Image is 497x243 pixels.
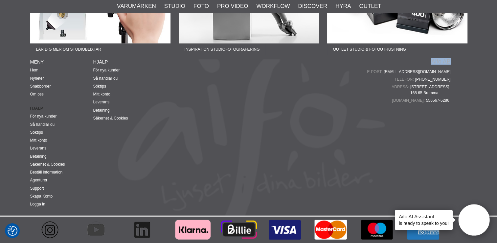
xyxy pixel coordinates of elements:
[30,68,38,72] a: Hem
[30,43,107,55] span: Lär dig mer om studioblixtar
[30,92,44,96] a: Om oss
[30,170,63,175] a: Beställ information
[30,76,44,81] a: Nyheter
[30,217,76,243] a: Aifo - Instagram
[359,2,381,11] a: Outlet
[431,59,450,65] a: Aifo AB
[93,100,109,104] a: Leverans
[93,76,118,81] a: Så handlar du
[93,68,120,72] a: För nya kunder
[30,114,57,119] a: För nya kunder
[132,217,152,243] img: Aifo - Linkedin
[30,178,48,182] a: Agenturer
[193,2,209,11] a: Foto
[415,76,450,82] a: [PHONE_NUMBER]
[93,92,110,96] a: Mitt konto
[384,69,450,75] a: [EMAIL_ADDRESS][DOMAIN_NAME]
[30,138,47,143] a: Mitt konto
[93,84,106,89] a: Söktips
[93,108,110,113] a: Betalning
[256,2,290,11] a: Workflow
[40,217,60,243] img: Aifo - Instagram
[221,217,257,243] img: Billie
[117,2,156,11] a: Varumärken
[175,217,211,243] img: Klarna
[179,43,266,55] span: Inspiration Studiofotografering
[359,217,395,243] img: Maestro
[30,154,47,159] a: Betalning
[367,69,384,75] span: E-post:
[122,217,168,243] a: Aifo - Linkedin
[30,162,65,167] a: Säkerhet & Cookies
[399,213,449,220] h4: Aifo AI Assistant
[267,217,303,243] img: Visa
[30,146,46,150] a: Leverans
[298,2,327,11] a: Discover
[395,76,415,82] span: Telefon:
[217,2,248,11] a: Pro Video
[426,97,451,103] span: 556567-5286
[30,186,44,191] a: Support
[8,226,17,236] img: Revisit consent button
[164,2,185,11] a: Studio
[410,84,451,96] span: [STREET_ADDRESS] 168 65 Bromma
[327,43,412,55] span: Outlet Studio & Fotoutrustning
[86,217,106,243] img: Aifo - YouTube
[30,105,93,111] strong: Hjälp
[30,59,93,65] h4: Meny
[76,217,122,243] a: Aifo - YouTube
[30,202,45,206] a: Logga in
[30,130,43,135] a: Söktips
[335,2,351,11] a: Hyra
[395,210,453,230] div: is ready to speak to you!
[8,225,17,237] button: Samtyckesinställningar
[30,84,51,89] a: Snabborder
[30,194,53,199] a: Skapa Konto
[313,217,349,243] img: MasterCard
[93,116,128,121] a: Säkerhet & Cookies
[30,122,55,127] a: Så handlar du
[392,84,410,90] span: Adress:
[392,97,426,103] span: [DOMAIN_NAME]:
[93,59,156,65] h4: Hjälp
